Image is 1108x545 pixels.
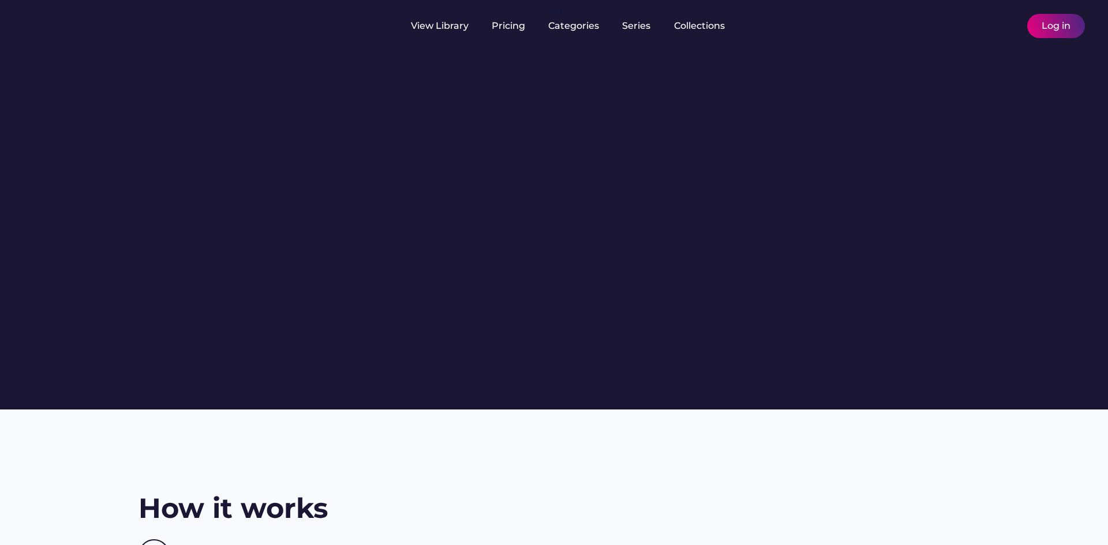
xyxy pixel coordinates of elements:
[1042,20,1070,32] div: Log in
[548,6,563,17] div: fvck
[411,20,469,32] div: View Library
[138,489,328,528] h2: How it works
[23,13,114,36] img: yH5BAEAAAAALAAAAAABAAEAAAIBRAA7
[1002,19,1016,33] img: yH5BAEAAAAALAAAAAABAAEAAAIBRAA7
[548,20,599,32] div: Categories
[133,19,147,33] img: yH5BAEAAAAALAAAAAABAAEAAAIBRAA7
[492,20,525,32] div: Pricing
[622,20,651,32] div: Series
[982,19,996,33] img: yH5BAEAAAAALAAAAAABAAEAAAIBRAA7
[674,20,725,32] div: Collections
